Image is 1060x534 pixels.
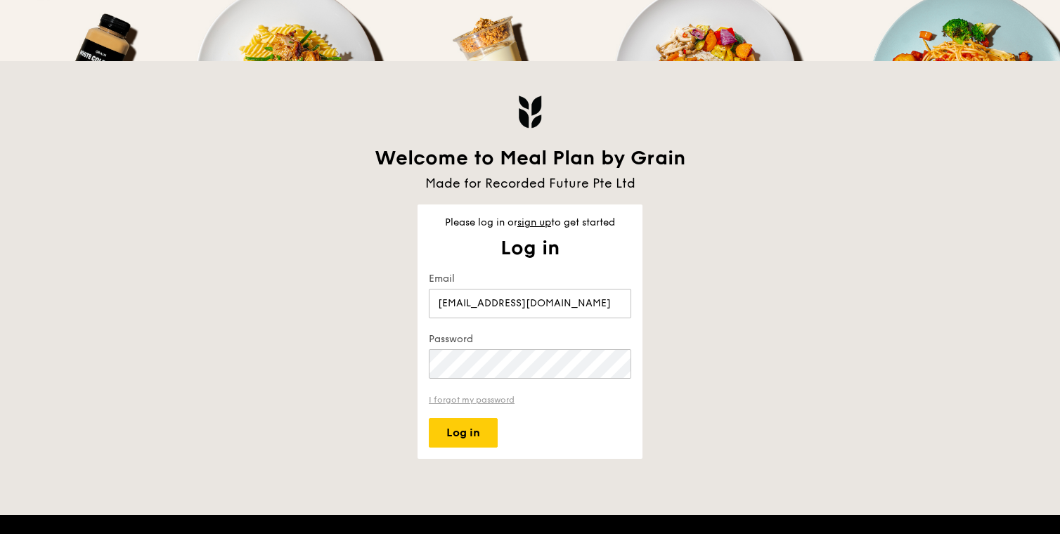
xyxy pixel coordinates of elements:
[429,332,631,346] label: Password
[429,418,498,448] button: Log in
[361,174,699,193] div: Made for Recorded Future Pte Ltd
[361,145,699,171] div: Welcome to Meal Plan by Grain
[518,95,542,129] img: Grain logo
[517,216,551,228] a: sign up
[429,393,631,407] a: I forgot my password
[429,272,631,286] label: Email
[418,235,642,261] div: Log in
[418,216,642,230] div: Please log in or to get started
